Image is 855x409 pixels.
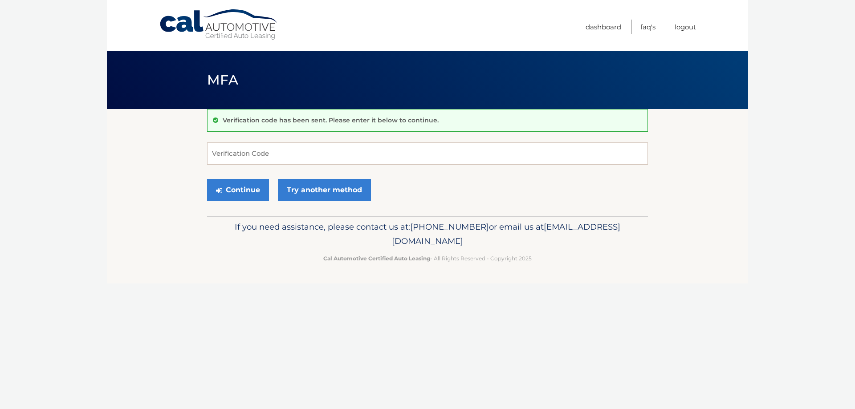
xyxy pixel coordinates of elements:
span: [PHONE_NUMBER] [410,222,489,232]
a: Try another method [278,179,371,201]
p: If you need assistance, please contact us at: or email us at [213,220,642,248]
p: Verification code has been sent. Please enter it below to continue. [223,116,439,124]
span: [EMAIL_ADDRESS][DOMAIN_NAME] [392,222,620,246]
a: Cal Automotive [159,9,279,40]
a: Logout [675,20,696,34]
p: - All Rights Reserved - Copyright 2025 [213,254,642,263]
input: Verification Code [207,142,648,165]
a: FAQ's [640,20,655,34]
button: Continue [207,179,269,201]
a: Dashboard [586,20,621,34]
strong: Cal Automotive Certified Auto Leasing [323,255,430,262]
span: MFA [207,72,238,88]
